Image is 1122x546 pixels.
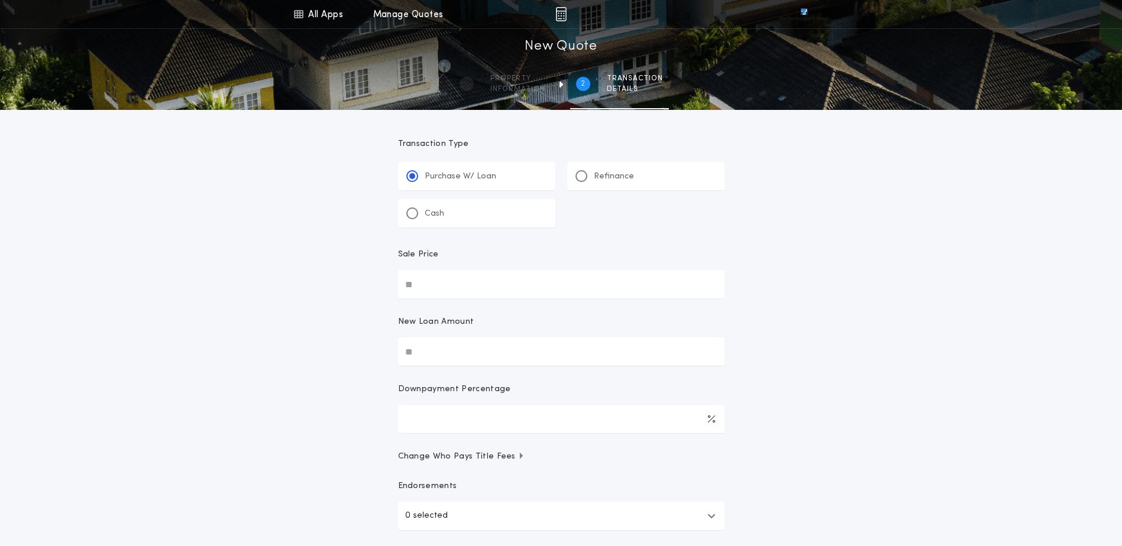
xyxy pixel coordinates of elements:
[398,337,725,366] input: New Loan Amount
[525,37,597,56] h1: New Quote
[398,451,725,463] button: Change Who Pays Title Fees
[398,249,439,261] p: Sale Price
[607,84,663,94] span: details
[425,171,496,183] p: Purchase W/ Loan
[398,480,725,492] p: Endorsements
[555,7,567,21] img: img
[425,208,444,220] p: Cash
[398,138,725,150] p: Transaction Type
[398,502,725,530] button: 0 selected
[490,74,545,83] span: Property
[779,8,829,20] img: vs-icon
[398,405,725,433] input: Downpayment Percentage
[594,171,634,183] p: Refinance
[581,79,585,89] h2: 2
[398,270,725,298] input: Sale Price
[398,316,474,328] p: New Loan Amount
[607,74,663,83] span: Transaction
[398,451,525,463] span: Change Who Pays Title Fees
[405,509,448,523] p: 0 selected
[398,383,511,395] p: Downpayment Percentage
[490,84,545,94] span: information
